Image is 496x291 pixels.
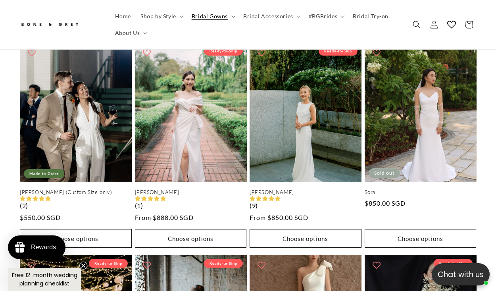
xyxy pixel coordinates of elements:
summary: Bridal Gowns [187,8,238,25]
summary: Search [408,16,425,33]
span: Bridal Accessories [243,13,293,20]
a: Sora [365,189,477,196]
span: About Us [115,29,140,37]
div: Free 12-month wedding planning checklistClose teaser [8,268,81,291]
button: Add to wishlist [24,257,40,273]
p: Chat with us [432,269,490,280]
button: Add to wishlist [24,44,40,60]
a: [PERSON_NAME] (Custom Size only) [20,189,132,196]
img: Bone and Grey Bridal [20,18,79,31]
button: Add to wishlist [369,257,384,273]
a: [PERSON_NAME] [250,189,361,196]
summary: About Us [110,25,151,41]
summary: Bridal Accessories [238,8,304,25]
summary: #BGBrides [304,8,348,25]
button: Choose options [250,229,361,248]
summary: Shop by Style [136,8,187,25]
button: Add to wishlist [139,44,155,60]
button: Close teaser [79,262,87,270]
button: Open chatbox [432,263,490,285]
span: Bridal Gowns [192,13,228,20]
button: Add to wishlist [254,44,269,60]
button: Choose options [20,229,132,248]
div: Rewards [31,244,56,251]
a: Bone and Grey Bridal [17,15,102,34]
span: Free 12-month wedding planning checklist [12,271,77,287]
button: Add to wishlist [369,44,384,60]
span: Shop by Style [140,13,176,20]
button: Add to wishlist [254,257,269,273]
a: Bridal Try-on [348,8,393,25]
span: Home [115,13,131,20]
span: #BGBrides [309,13,337,20]
a: Home [110,8,136,25]
button: Choose options [135,229,247,248]
button: Add to wishlist [139,257,155,273]
button: Choose options [365,229,477,248]
span: Bridal Try-on [353,13,388,20]
a: [PERSON_NAME] [135,189,247,196]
